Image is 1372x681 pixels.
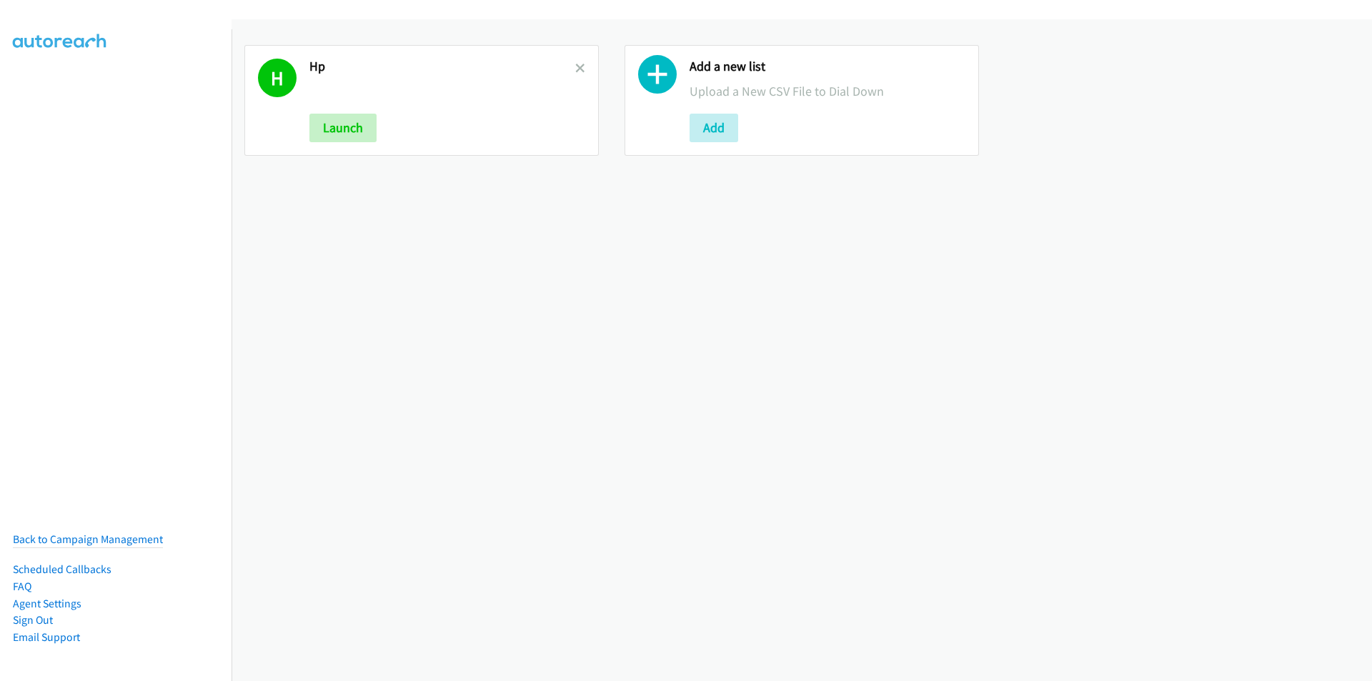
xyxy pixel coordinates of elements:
[13,630,80,644] a: Email Support
[13,613,53,627] a: Sign Out
[309,114,377,142] button: Launch
[13,532,163,546] a: Back to Campaign Management
[690,81,965,101] p: Upload a New CSV File to Dial Down
[309,59,575,75] h2: Hp
[13,597,81,610] a: Agent Settings
[13,580,31,593] a: FAQ
[13,562,111,576] a: Scheduled Callbacks
[690,114,738,142] button: Add
[690,59,965,75] h2: Add a new list
[258,59,297,97] h1: H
